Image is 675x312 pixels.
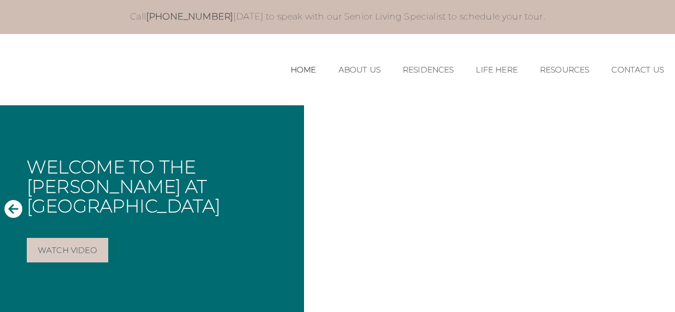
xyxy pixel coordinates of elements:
a: About Us [339,65,380,75]
button: Previous Slide [4,199,22,220]
a: Resources [540,65,589,75]
h1: Welcome to The [PERSON_NAME] at [GEOGRAPHIC_DATA] [27,157,295,216]
a: Residences [403,65,454,75]
a: [PHONE_NUMBER] [146,11,233,22]
a: Life Here [476,65,517,75]
a: Watch Video [27,238,108,262]
p: Call [DATE] to speak with our Senior Living Specialist to schedule your tour. [45,11,630,23]
a: Home [291,65,316,75]
button: Next Slide [653,199,671,220]
a: Contact Us [611,65,664,75]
